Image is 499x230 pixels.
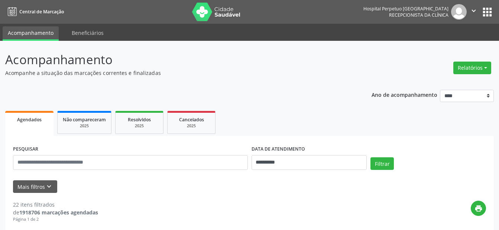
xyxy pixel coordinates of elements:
[19,209,98,216] strong: 1918706 marcações agendadas
[451,4,467,20] img: img
[17,116,42,123] span: Agendados
[13,208,98,216] div: de
[179,116,204,123] span: Cancelados
[481,6,494,19] button: apps
[471,201,486,216] button: print
[363,6,448,12] div: Hospital Perpetuo [GEOGRAPHIC_DATA]
[173,123,210,129] div: 2025
[474,204,483,213] i: print
[5,50,347,69] p: Acompanhamento
[3,26,59,41] a: Acompanhamento
[19,9,64,15] span: Central de Marcação
[252,144,305,155] label: DATA DE ATENDIMENTO
[63,116,106,123] span: Não compareceram
[13,201,98,208] div: 22 itens filtrados
[128,116,151,123] span: Resolvidos
[5,69,347,77] p: Acompanhe a situação das marcações correntes e finalizadas
[467,4,481,20] button: 
[453,62,491,74] button: Relatórios
[121,123,158,129] div: 2025
[389,12,448,18] span: Recepcionista da clínica
[470,7,478,15] i: 
[45,183,53,191] i: keyboard_arrow_down
[67,26,109,39] a: Beneficiários
[63,123,106,129] div: 2025
[13,144,38,155] label: PESQUISAR
[13,216,98,223] div: Página 1 de 2
[370,157,394,170] button: Filtrar
[5,6,64,18] a: Central de Marcação
[372,90,437,99] p: Ano de acompanhamento
[13,180,57,193] button: Mais filtroskeyboard_arrow_down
